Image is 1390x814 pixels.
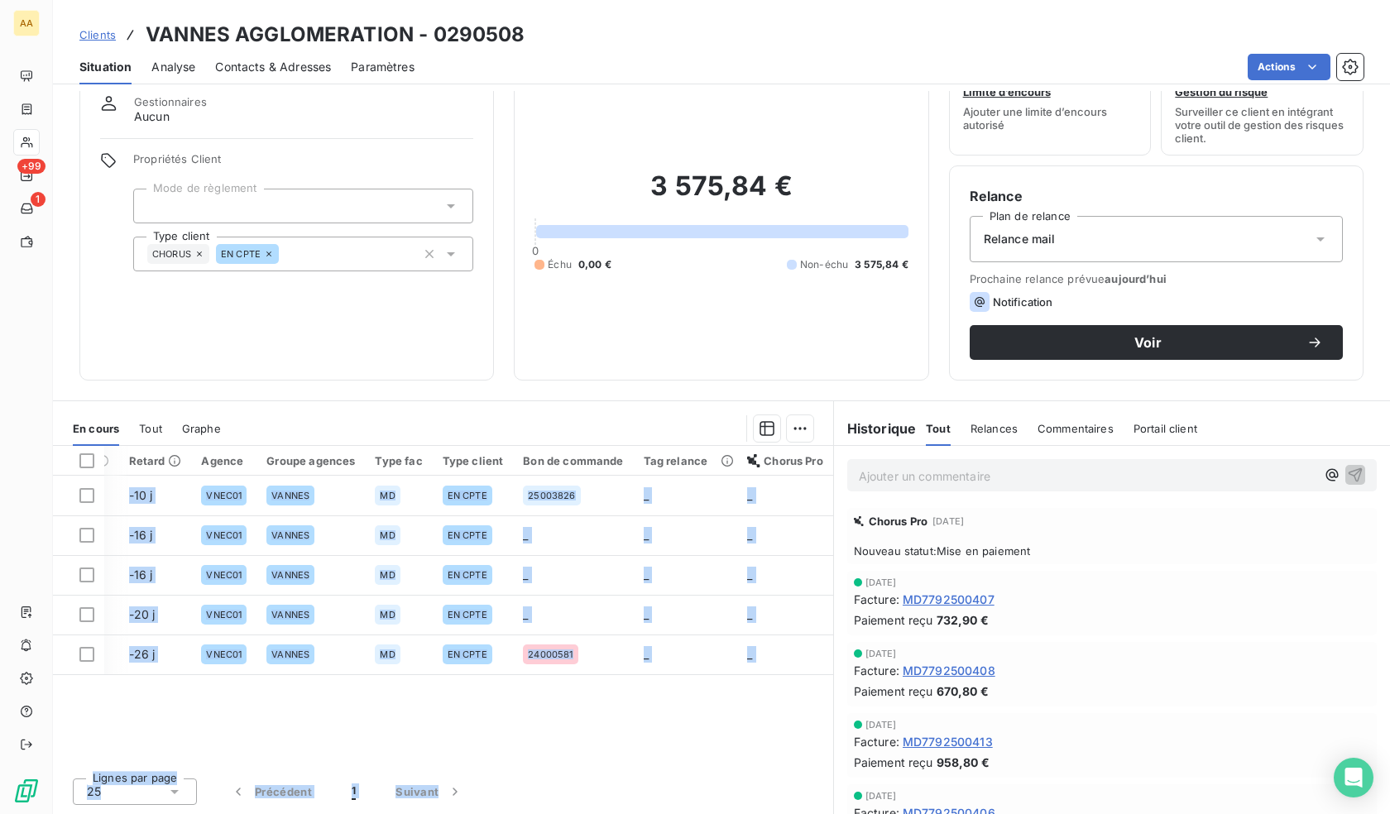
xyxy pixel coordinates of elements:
[139,422,162,435] span: Tout
[1175,85,1268,98] span: Gestion du risque
[932,516,964,526] span: [DATE]
[201,454,247,467] div: Agence
[206,649,242,659] span: VNEC01
[332,774,376,809] button: 1
[523,528,528,542] span: _
[865,791,897,801] span: [DATE]
[17,159,46,174] span: +99
[854,591,899,608] span: Facture :
[210,774,332,809] button: Précédent
[644,647,649,661] span: _
[206,610,242,620] span: VNEC01
[352,783,356,800] span: 1
[865,720,897,730] span: [DATE]
[206,491,242,500] span: VNEC01
[79,26,116,43] a: Clients
[380,491,395,500] span: MD
[448,570,487,580] span: EN CPTE
[534,170,908,219] h2: 3 575,84 €
[129,567,153,582] span: -16 j
[206,530,242,540] span: VNEC01
[532,244,539,257] span: 0
[375,454,422,467] div: Type fac
[865,577,897,587] span: [DATE]
[448,530,487,540] span: EN CPTE
[949,41,1152,156] button: Limite d’encoursAjouter une limite d’encours autorisé
[129,528,153,542] span: -16 j
[129,454,182,467] div: Retard
[644,607,649,621] span: _
[523,567,528,582] span: _
[747,488,752,502] span: _
[1334,758,1373,797] div: Open Intercom Messenger
[937,611,989,629] span: 732,90 €
[151,59,195,75] span: Analyse
[129,647,156,661] span: -26 j
[963,85,1051,98] span: Limite d’encours
[380,570,395,580] span: MD
[869,515,928,528] span: Chorus Pro
[747,528,752,542] span: _
[644,567,649,582] span: _
[528,649,573,659] span: 24000581
[993,295,1053,309] span: Notification
[548,257,572,272] span: Échu
[380,649,395,659] span: MD
[854,611,933,629] span: Paiement reçu
[970,272,1343,285] span: Prochaine relance prévue
[984,231,1056,247] span: Relance mail
[800,257,848,272] span: Non-échu
[1161,41,1364,156] button: Gestion du risqueSurveiller ce client en intégrant votre outil de gestion des risques client.
[13,778,40,804] img: Logo LeanPay
[937,682,989,700] span: 670,80 €
[147,199,161,213] input: Ajouter une valeur
[351,59,415,75] span: Paramètres
[854,544,1370,558] span: Nouveau statut : Mise en paiement
[380,610,395,620] span: MD
[1248,54,1330,80] button: Actions
[990,336,1306,349] span: Voir
[747,454,823,467] div: Chorus Pro
[133,152,473,175] span: Propriétés Client
[13,10,40,36] div: AA
[73,422,119,435] span: En cours
[834,419,917,438] h6: Historique
[523,607,528,621] span: _
[129,607,156,621] span: -20 j
[271,570,309,580] span: VANNES
[747,607,752,621] span: _
[129,488,153,502] span: -10 j
[644,528,649,542] span: _
[1175,105,1349,145] span: Surveiller ce client en intégrant votre outil de gestion des risques client.
[448,491,487,500] span: EN CPTE
[903,662,995,679] span: MD7792500408
[376,774,483,809] button: Suivant
[31,192,46,207] span: 1
[855,257,908,272] span: 3 575,84 €
[523,454,623,467] div: Bon de commande
[903,733,993,750] span: MD7792500413
[279,247,292,261] input: Ajouter une valeur
[79,28,116,41] span: Clients
[1134,422,1197,435] span: Portail client
[443,454,504,467] div: Type client
[271,530,309,540] span: VANNES
[448,649,487,659] span: EN CPTE
[182,422,221,435] span: Graphe
[152,249,191,259] span: CHORUS
[747,647,752,661] span: _
[134,95,207,108] span: Gestionnaires
[134,108,170,125] span: Aucun
[271,610,309,620] span: VANNES
[971,422,1018,435] span: Relances
[380,530,395,540] span: MD
[854,733,899,750] span: Facture :
[644,488,649,502] span: _
[528,491,575,500] span: 25003826
[271,649,309,659] span: VANNES
[1038,422,1114,435] span: Commentaires
[937,754,990,771] span: 958,80 €
[266,454,355,467] div: Groupe agences
[854,662,899,679] span: Facture :
[578,257,611,272] span: 0,00 €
